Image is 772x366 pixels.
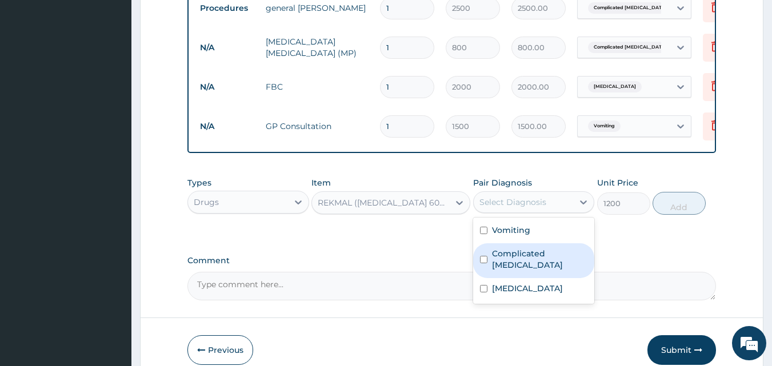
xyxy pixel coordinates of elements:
label: Vomiting [492,224,530,236]
span: Complicated [MEDICAL_DATA] [588,42,673,53]
span: Complicated [MEDICAL_DATA] [588,2,673,14]
div: Minimize live chat window [187,6,215,33]
label: Unit Price [597,177,638,188]
span: [MEDICAL_DATA] [588,81,642,92]
label: Comment [187,256,717,266]
td: FBC [260,75,374,98]
label: Item [311,177,331,188]
div: Chat with us now [59,64,192,79]
label: Pair Diagnosis [473,177,532,188]
button: Submit [647,335,716,365]
td: GP Consultation [260,115,374,138]
div: Drugs [194,196,219,208]
textarea: Type your message and hit 'Enter' [6,244,218,284]
td: N/A [194,116,260,137]
td: [MEDICAL_DATA] [MEDICAL_DATA] (MP) [260,30,374,65]
label: Types [187,178,211,188]
label: Complicated [MEDICAL_DATA] [492,248,588,271]
span: Vomiting [588,120,621,132]
button: Previous [187,335,253,365]
div: Select Diagnosis [479,196,546,208]
span: We're online! [66,110,158,226]
td: N/A [194,77,260,98]
label: [MEDICAL_DATA] [492,283,563,294]
td: N/A [194,37,260,58]
button: Add [653,192,706,215]
img: d_794563401_company_1708531726252_794563401 [21,57,46,86]
div: REKMAL ([MEDICAL_DATA] 60MG [318,197,450,208]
